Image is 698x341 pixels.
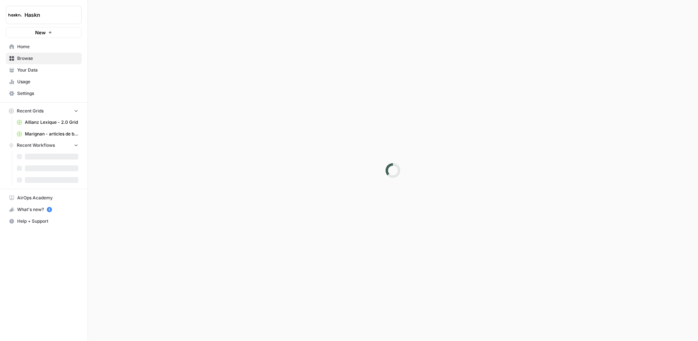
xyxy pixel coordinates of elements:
span: Home [17,43,78,50]
a: Settings [6,88,82,99]
span: Browse [17,55,78,62]
a: Marignan - articles de blog Grid [14,128,82,140]
button: New [6,27,82,38]
span: Allianz Lexique - 2.0 Grid [25,119,78,126]
div: What's new? [6,204,81,215]
a: Your Data [6,64,82,76]
span: Your Data [17,67,78,73]
button: What's new? 5 [6,204,82,215]
a: Home [6,41,82,53]
img: Haskn Logo [8,8,22,22]
span: Recent Workflows [17,142,55,149]
a: Allianz Lexique - 2.0 Grid [14,116,82,128]
span: Haskn [25,11,69,19]
text: 5 [48,208,50,211]
a: 5 [47,207,52,212]
span: Usage [17,78,78,85]
button: Help + Support [6,215,82,227]
span: Help + Support [17,218,78,225]
span: AirOps Academy [17,195,78,201]
button: Recent Workflows [6,140,82,151]
button: Workspace: Haskn [6,6,82,24]
a: Browse [6,53,82,64]
a: Usage [6,76,82,88]
span: New [35,29,46,36]
button: Recent Grids [6,106,82,116]
span: Settings [17,90,78,97]
span: Recent Grids [17,108,44,114]
a: AirOps Academy [6,192,82,204]
span: Marignan - articles de blog Grid [25,131,78,137]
